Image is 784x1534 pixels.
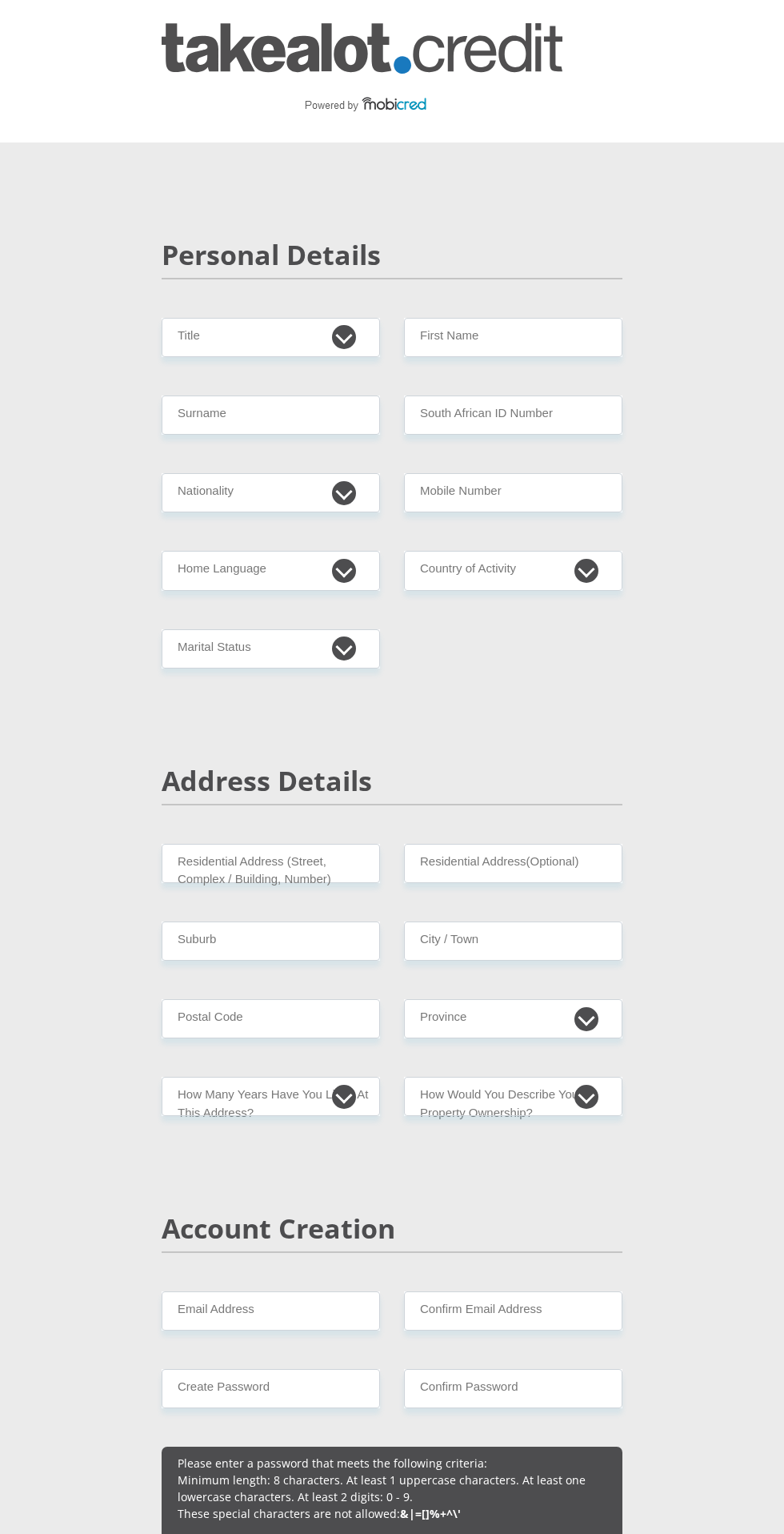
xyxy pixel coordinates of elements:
[400,1506,461,1521] b: &|=[]%+^\'
[404,1369,622,1408] input: Confirm Password
[404,473,622,512] input: Contact Number
[162,844,380,883] input: Valid residential address
[162,1369,380,1408] input: Create Password
[404,1077,622,1116] select: Please select a value
[162,999,380,1038] input: Postal Code
[162,765,622,797] h2: Address Details
[162,23,562,119] img: takealot_credit logo
[178,1455,606,1522] p: Please enter a password that meets the following criteria: Minimum length: 8 characters. At least...
[162,396,380,435] input: Surname
[404,1291,622,1331] input: Confirm Email Address
[404,922,622,961] input: City
[162,239,622,271] h2: Personal Details
[162,1077,380,1116] select: Please select a value
[404,318,622,357] input: First Name
[404,396,622,435] input: ID Number
[404,999,622,1038] select: Please Select a Province
[162,922,380,961] input: Suburb
[162,1212,622,1245] h2: Account Creation
[404,844,622,883] input: Address line 2 (Optional)
[162,1291,380,1331] input: Email Address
